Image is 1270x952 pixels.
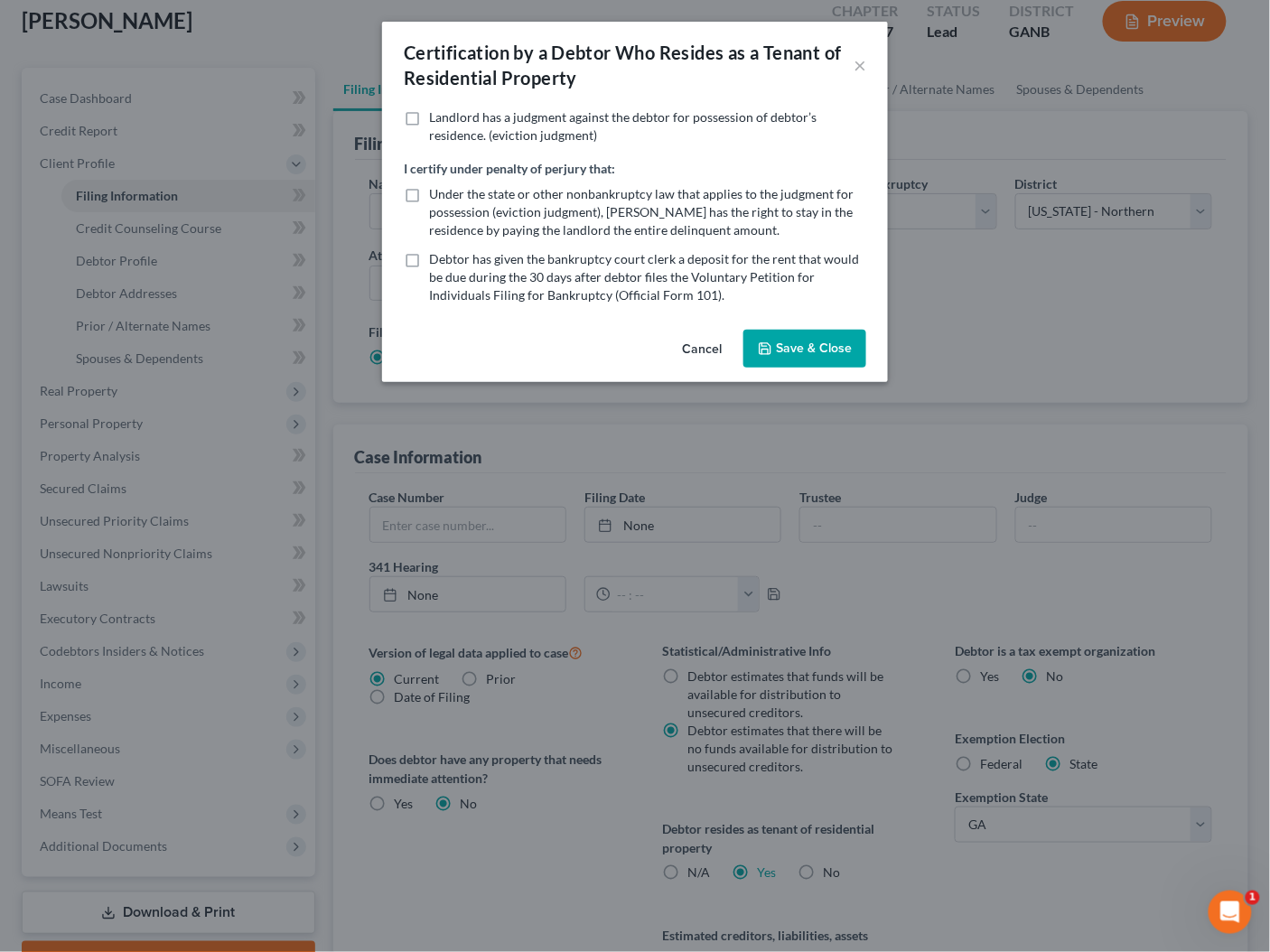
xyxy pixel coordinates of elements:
span: Landlord has a judgment against the debtor for possession of debtor’s residence. (eviction judgment) [429,109,817,143]
iframe: Intercom live chat [1209,891,1252,934]
label: I certify under penalty of perjury that: [404,159,615,178]
button: × [854,54,866,76]
div: Certification by a Debtor Who Resides as a Tenant of Residential Property [404,40,854,90]
span: Under the state or other nonbankruptcy law that applies to the judgment for possession (eviction ... [429,186,854,238]
button: Cancel [668,331,736,368]
button: Save & Close [743,330,866,368]
span: 1 [1246,891,1260,905]
span: Debtor has given the bankruptcy court clerk a deposit for the rent that would be due during the 3... [429,251,859,303]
